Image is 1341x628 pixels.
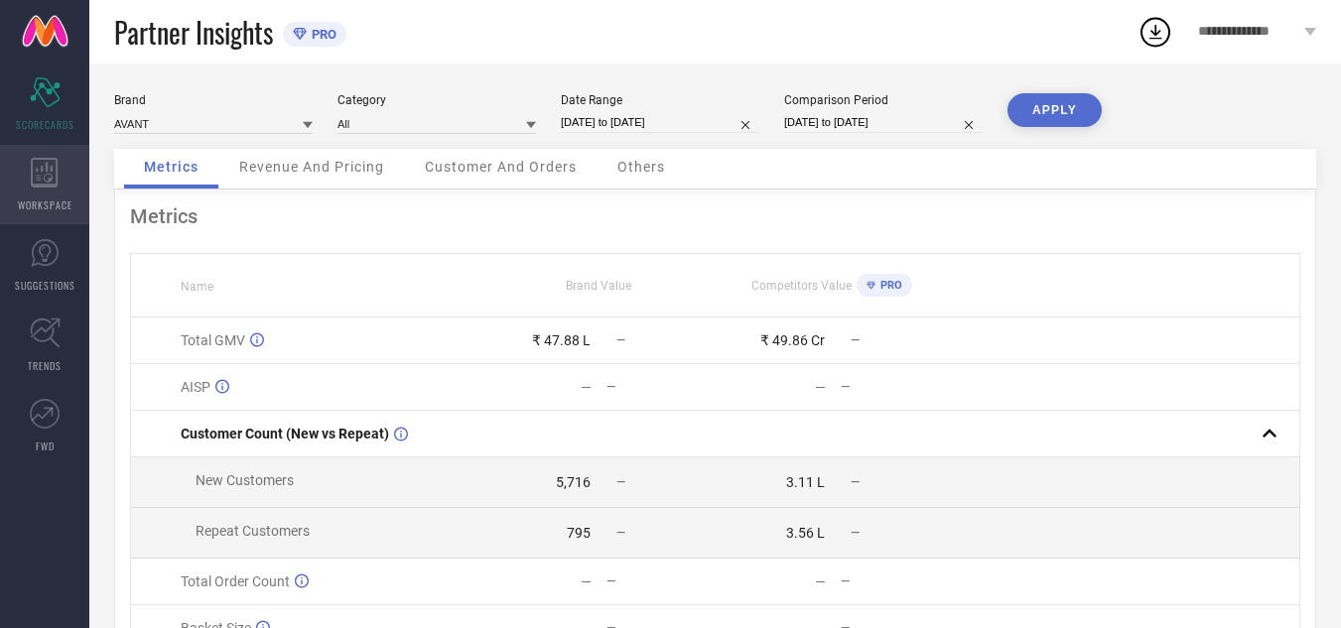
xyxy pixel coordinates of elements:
span: Partner Insights [114,12,273,53]
div: 3.11 L [786,474,825,490]
span: — [851,333,860,347]
span: Metrics [144,159,199,175]
span: PRO [307,27,336,42]
div: Metrics [130,204,1300,228]
div: — [606,574,714,588]
button: APPLY [1007,93,1102,127]
input: Select comparison period [784,112,983,133]
div: Date Range [561,93,759,107]
span: SCORECARDS [16,117,74,132]
span: Brand Value [566,279,631,293]
span: Revenue And Pricing [239,159,384,175]
div: — [841,574,948,588]
span: New Customers [196,472,294,488]
span: WORKSPACE [18,197,72,212]
div: Comparison Period [784,93,983,107]
span: Others [617,159,665,175]
div: — [581,379,592,395]
span: Customer Count (New vs Repeat) [181,426,389,441]
span: TRENDS [28,358,62,373]
div: — [815,379,826,395]
div: ₹ 49.86 Cr [760,332,825,348]
span: FWD [36,439,55,453]
span: — [851,475,860,489]
span: Total GMV [181,332,245,348]
span: — [851,526,860,540]
div: 5,716 [556,474,591,490]
span: SUGGESTIONS [15,278,75,293]
span: — [616,526,625,540]
div: Open download list [1138,14,1173,50]
span: AISP [181,379,210,395]
span: Name [181,280,213,294]
div: 3.56 L [786,525,825,541]
div: ₹ 47.88 L [532,332,591,348]
div: 795 [567,525,591,541]
input: Select date range [561,112,759,133]
div: — [581,573,592,589]
div: — [841,380,948,394]
span: — [616,333,625,347]
div: Category [337,93,536,107]
span: Customer And Orders [425,159,577,175]
span: Competitors Value [751,279,852,293]
div: Brand [114,93,313,107]
span: Total Order Count [181,573,290,589]
div: — [606,380,714,394]
div: — [815,573,826,589]
span: PRO [875,279,902,292]
span: Repeat Customers [196,523,310,539]
span: — [616,475,625,489]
